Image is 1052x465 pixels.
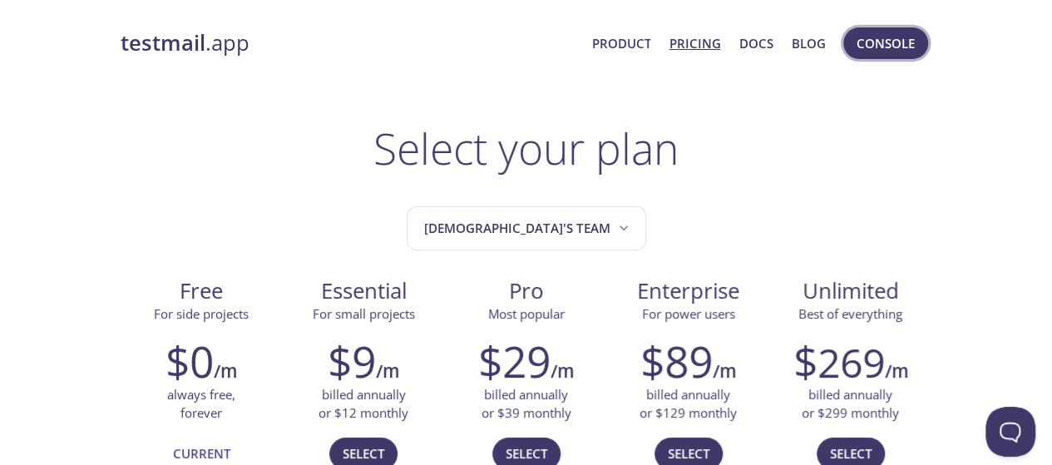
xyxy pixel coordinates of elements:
[669,32,720,54] a: Pricing
[134,277,269,305] span: Free
[551,357,574,385] h6: /m
[792,32,826,54] a: Blog
[154,305,249,322] span: For side projects
[424,217,632,240] span: [DEMOGRAPHIC_DATA]'s team
[620,277,756,305] span: Enterprise
[640,336,713,386] h2: $89
[668,443,709,464] span: Select
[798,305,902,322] span: Best of everything
[458,277,594,305] span: Pro
[214,357,237,385] h6: /m
[817,335,885,389] span: 269
[165,336,214,386] h2: $0
[640,386,737,422] p: billed annually or $129 monthly
[793,336,885,386] h2: $
[857,32,915,54] span: Console
[313,305,415,322] span: For small projects
[328,336,376,386] h2: $9
[713,357,736,385] h6: /m
[985,407,1035,457] iframe: Help Scout Beacon - Open
[296,277,432,305] span: Essential
[482,386,571,422] p: billed annually or $39 monthly
[591,32,650,54] a: Product
[376,357,399,385] h6: /m
[885,357,908,385] h6: /m
[830,443,872,464] span: Select
[642,305,735,322] span: For power users
[121,29,579,57] a: testmail.app
[373,123,679,173] h1: Select your plan
[739,32,773,54] a: Docs
[803,276,899,305] span: Unlimited
[802,386,899,422] p: billed annually or $299 monthly
[319,386,408,422] p: billed annually or $12 monthly
[167,386,235,422] p: always free, forever
[343,443,384,464] span: Select
[121,28,205,57] strong: testmail
[478,336,551,386] h2: $29
[488,305,565,322] span: Most popular
[506,443,547,464] span: Select
[407,206,646,250] button: Muhammed's team
[843,27,928,59] button: Console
